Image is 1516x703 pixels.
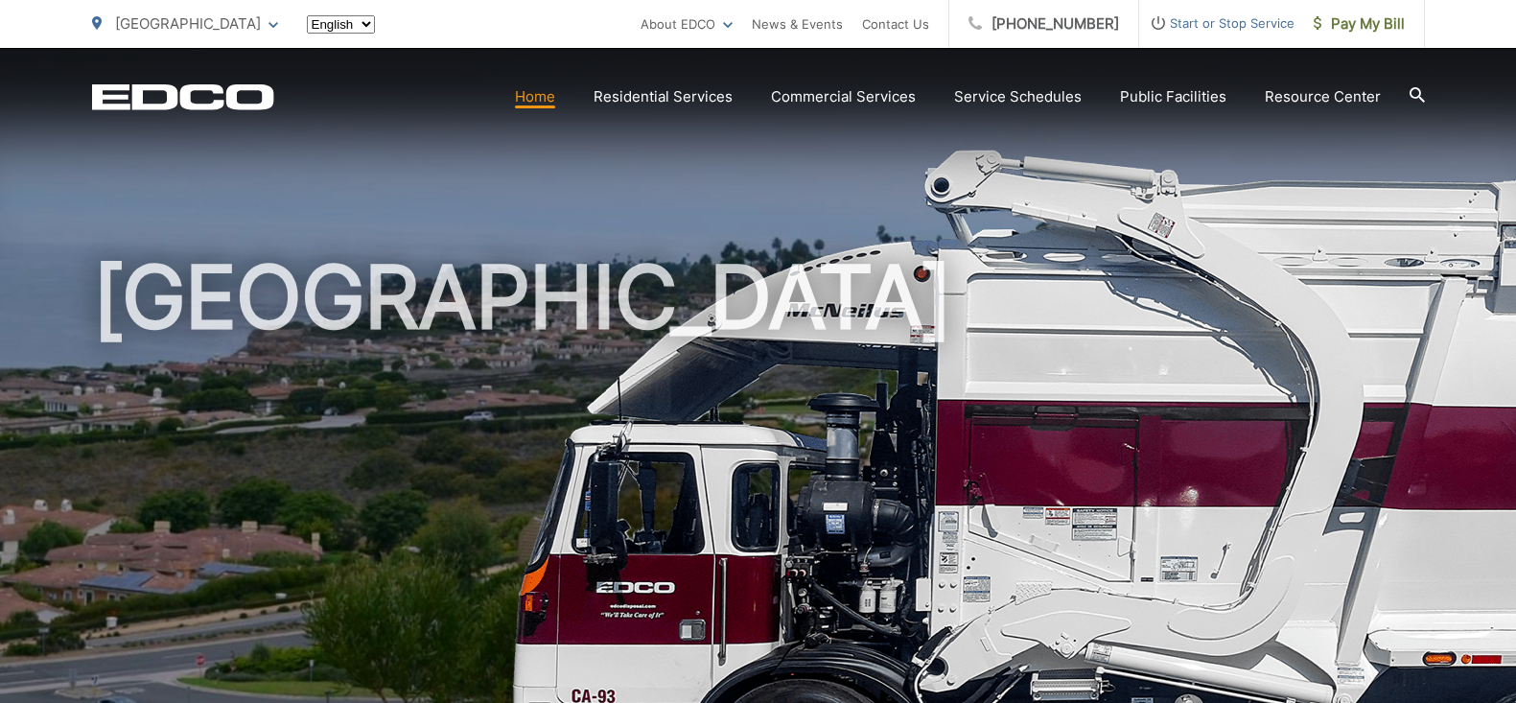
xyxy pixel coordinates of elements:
a: Home [515,85,555,108]
a: News & Events [752,12,843,35]
a: Commercial Services [771,85,916,108]
a: Resource Center [1265,85,1381,108]
a: EDCD logo. Return to the homepage. [92,83,274,110]
a: Contact Us [862,12,929,35]
a: Public Facilities [1120,85,1226,108]
a: Service Schedules [954,85,1082,108]
span: Pay My Bill [1314,12,1405,35]
span: [GEOGRAPHIC_DATA] [115,14,261,33]
a: About EDCO [641,12,733,35]
a: Residential Services [594,85,733,108]
select: Select a language [307,15,375,34]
